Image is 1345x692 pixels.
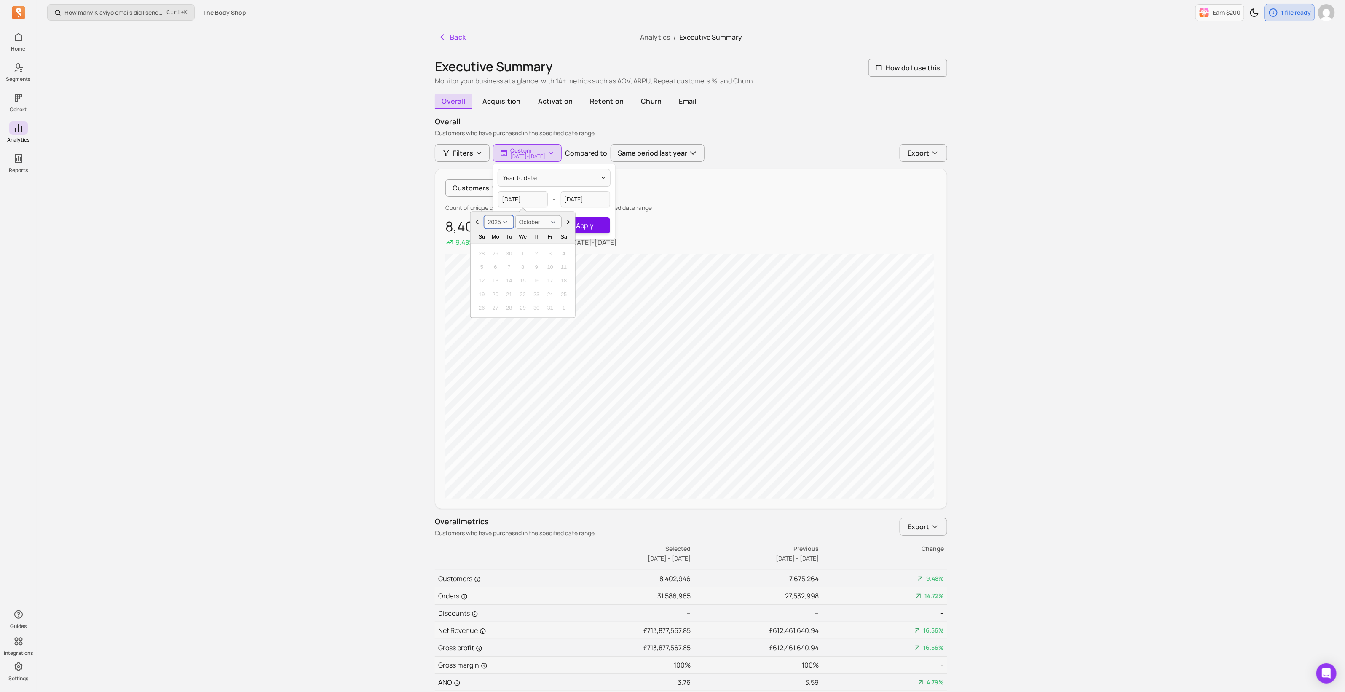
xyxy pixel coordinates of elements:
[1195,4,1244,21] button: Earn $200
[691,570,819,587] td: 7,675,264
[504,247,515,259] div: Not available Tuesday, September 30th, 2025
[670,32,679,42] span: /
[435,59,755,74] h1: Executive Summary
[563,622,691,639] td: £713,877,567.85
[927,678,944,687] span: 4.79%
[445,219,937,234] p: 8,402,946
[1213,8,1241,17] p: Earn $200
[445,204,937,212] p: Count of unique customers who made a purchase in the specified date range
[490,231,501,242] div: Monday
[558,302,570,314] div: Not available Saturday, November 1st, 2025
[1281,8,1311,17] p: 1 file ready
[565,148,607,158] p: Compared to
[923,626,944,635] span: 16.56%
[435,29,469,46] button: Back
[923,644,944,652] span: 16.56%
[868,59,947,77] button: How do I use this
[435,94,472,109] span: overall
[544,302,556,314] div: Not available Friday, October 31st, 2025
[504,289,515,300] div: Not available Tuesday, October 21st, 2025
[563,657,691,674] td: 100%
[490,247,501,259] div: Not available Monday, September 29th, 2025
[490,289,501,300] div: Not available Monday, October 20th, 2025
[445,254,934,499] canvas: chart
[1316,663,1337,684] div: Open Intercom Messenger
[908,148,929,158] span: Export
[558,275,570,286] div: Not available Saturday, October 18th, 2025
[445,179,506,197] button: Customers
[9,167,28,174] p: Reports
[691,639,819,657] td: £612,461,640.94
[453,148,473,158] span: Filters
[563,544,691,553] p: Selected
[531,302,542,314] div: Not available Thursday, October 30th, 2025
[166,8,181,17] kbd: Ctrl
[435,144,490,162] button: Filters
[900,518,947,536] button: Export
[648,554,691,562] span: [DATE] - [DATE]
[435,587,563,605] td: Orders
[435,129,947,137] p: Customers who have purchased in the specified date range
[544,289,556,300] div: Not available Friday, October 24th, 2025
[490,261,501,273] div: Not available Monday, October 6th, 2025
[558,231,570,242] div: Saturday
[503,174,537,182] span: year to date
[47,4,195,21] button: How many Klaviyo emails did I send, and how well did they perform?Ctrl+K
[691,587,819,605] td: 27,532,998
[476,261,488,273] div: Not available Sunday, October 5th, 2025
[198,5,251,20] button: The Body Shop
[517,289,528,300] div: Not available Wednesday, October 22nd, 2025
[517,261,528,273] div: Not available Wednesday, October 8th, 2025
[691,674,819,691] td: 3.59
[553,194,556,204] span: -
[504,302,515,314] div: Not available Tuesday, October 28th, 2025
[563,570,691,587] td: 8,402,946
[435,529,595,537] p: Customers who have purchased in the specified date range
[560,217,610,233] button: Apply
[435,639,563,657] td: Gross profit
[510,154,545,159] p: [DATE] - [DATE]
[672,94,703,108] span: email
[435,76,755,86] p: Monitor your business at a glance, with 14+ metrics such as AOV, ARPU, Repeat customers %, and Ch...
[679,32,742,42] span: Executive Summary
[504,261,515,273] div: Not available Tuesday, October 7th, 2025
[517,302,528,314] div: Not available Wednesday, October 29th, 2025
[544,247,556,259] div: Not available Friday, October 3rd, 2025
[476,302,488,314] div: Not available Sunday, October 26th, 2025
[4,650,33,657] p: Integrations
[435,116,947,127] p: overall
[531,231,542,242] div: Thursday
[8,675,28,682] p: Settings
[435,605,563,622] td: Discounts
[531,261,542,273] div: Not available Thursday, October 9th, 2025
[517,247,528,259] div: Not available Wednesday, October 1st, 2025
[470,212,576,318] div: Choose Date
[563,639,691,657] td: £713,877,567.85
[435,674,563,691] td: ANO
[166,8,188,17] span: +
[435,657,563,674] td: Gross margin
[611,144,705,162] button: Same period last year
[691,657,819,674] td: 100%
[531,275,542,286] div: Not available Thursday, October 16th, 2025
[691,544,819,553] p: Previous
[640,32,670,42] a: Analytics
[10,623,27,630] p: Guides
[691,605,819,622] td: --
[561,191,611,207] input: yyyy-mm-dd
[531,94,579,108] span: activation
[455,237,475,247] p: 9.48%
[476,275,488,286] div: Not available Sunday, October 12th, 2025
[544,275,556,286] div: Not available Friday, October 17th, 2025
[6,76,31,83] p: Segments
[558,289,570,300] div: Not available Saturday, October 25th, 2025
[7,137,29,143] p: Analytics
[820,544,944,553] p: Change
[531,247,542,259] div: Not available Thursday, October 2nd, 2025
[926,574,944,583] span: 9.48%
[64,8,163,17] p: How many Klaviyo emails did I send, and how well did they perform?
[1265,4,1315,21] button: 1 file ready
[900,144,947,162] button: Export
[498,191,548,207] input: yyyy-mm-dd
[940,661,944,669] span: --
